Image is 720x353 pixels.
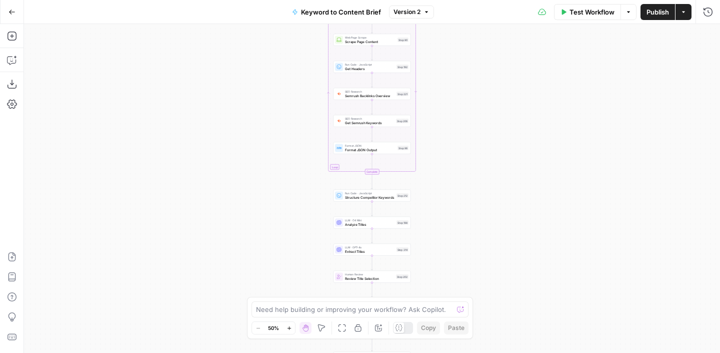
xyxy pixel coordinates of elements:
div: Human ReviewReview Title SelectionStep 202 [333,271,411,283]
g: Edge from step_89-iteration-end to step_212 [371,175,373,189]
div: Run Code · JavaScriptGet HeadersStep 192 [333,61,411,73]
g: Edge from step_206 to step_96 [371,127,373,142]
div: Step 214 [396,247,409,252]
g: Edge from step_214 to step_202 [371,256,373,270]
span: 50% [268,324,279,332]
span: Test Workflow [569,7,614,17]
div: Step 202 [396,274,408,279]
span: Web Page Scrape [345,36,395,40]
g: Edge from step_90 to step_192 [371,46,373,61]
button: Copy [417,321,440,334]
g: Edge from step_198 to step_214 [371,229,373,243]
div: Step 96 [397,146,408,150]
span: Version 2 [393,8,420,17]
span: Analyze Titles [345,222,394,227]
div: SEO ResearchSemrush Backlinks OverviewStep 221 [333,88,411,100]
span: Format JSON Output [345,147,395,152]
div: Run Code · JavaScriptStructure Competitor KeywordsStep 212 [333,190,411,202]
span: LLM · GPT-4o [345,245,394,249]
span: SEO Research [345,117,394,121]
button: Version 2 [389,6,434,19]
div: SEO ResearchGet Semrush KeywordsStep 206 [333,115,411,127]
span: Structure Competitor Keywords [345,195,394,200]
button: Publish [640,4,675,20]
div: Format JSONFormat JSON OutputStep 96 [333,142,411,154]
div: Step 221 [396,92,408,96]
div: Complete [365,169,379,175]
img: ey5lt04xp3nqzrimtu8q5fsyor3u [336,119,341,123]
div: Complete [333,169,411,175]
span: SEO Research [345,90,394,94]
div: Web Page ScrapeScrape Page ContentStep 90 [333,34,411,46]
span: Semrush Backlinks Overview [345,93,394,98]
g: Edge from step_212 to step_198 [371,202,373,216]
span: Keyword to Content Brief [301,7,381,17]
span: Human Review [345,272,394,276]
button: Paste [444,321,468,334]
span: Paste [448,323,464,332]
span: Get Headers [345,66,394,71]
span: Run Code · JavaScript [345,191,394,195]
div: Step 212 [396,193,408,198]
div: Step 192 [396,65,408,69]
g: Edge from step_202 to step_218 [371,283,373,297]
span: Get Semrush Keywords [345,120,394,125]
span: LLM · O4 Mini [345,218,394,222]
div: Step 206 [396,119,408,123]
g: Edge from step_192 to step_221 [371,73,373,88]
g: Edge from step_89 to step_90 [371,19,373,34]
button: Test Workflow [554,4,620,20]
span: Run Code · JavaScript [345,63,394,67]
span: Scrape Page Content [345,39,395,44]
span: Review Title Selection [345,276,394,281]
g: Edge from step_221 to step_206 [371,100,373,115]
span: Extract Titles [345,249,394,254]
div: Step 90 [397,38,408,42]
div: LLM · O4 MiniAnalyze TitlesStep 198 [333,217,411,229]
span: Publish [646,7,669,17]
g: Edge from step_222 to step_197 [371,337,373,351]
img: 3lyvnidk9veb5oecvmize2kaffdg [336,92,341,96]
span: Format JSON [345,144,395,148]
span: Copy [421,323,436,332]
button: Keyword to Content Brief [286,4,387,20]
div: Step 198 [396,220,408,225]
div: LLM · GPT-4oExtract TitlesStep 214 [333,244,411,256]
